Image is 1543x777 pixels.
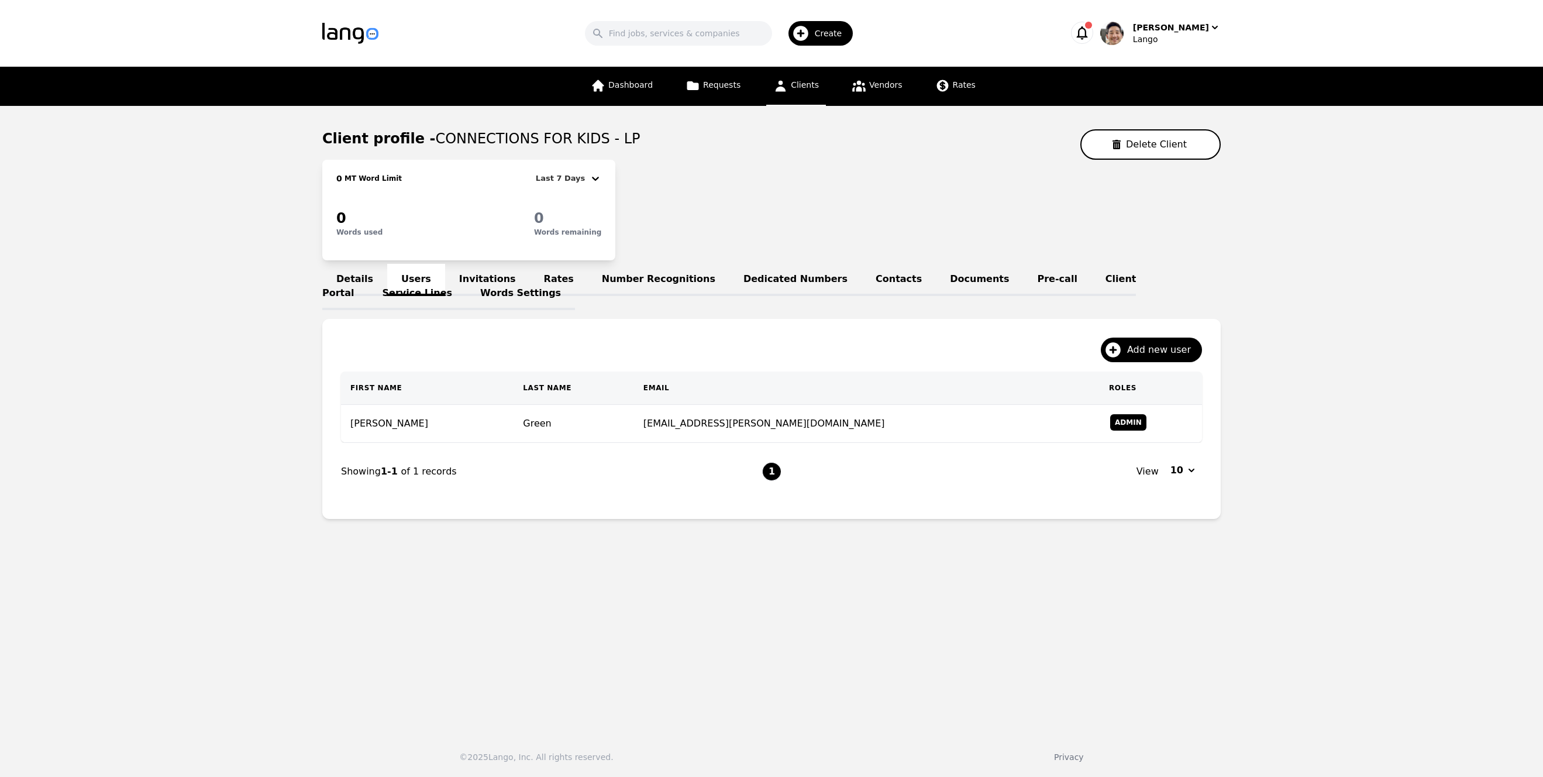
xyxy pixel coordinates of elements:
td: [EMAIL_ADDRESS][PERSON_NAME][DOMAIN_NAME] [634,405,1100,443]
div: © 2025 Lango, Inc. All rights reserved. [459,751,613,763]
span: View [1136,465,1159,479]
a: Contacts [862,264,936,296]
button: Create [772,16,860,50]
img: User Profile [1100,22,1124,45]
p: Words used [336,228,383,237]
span: 0 [336,174,342,183]
span: Dashboard [608,80,653,90]
span: Requests [703,80,740,90]
a: Privacy [1054,752,1084,762]
a: Dedicated Numbers [729,264,862,296]
a: Requests [678,67,748,106]
button: User Profile[PERSON_NAME]Lango [1100,22,1221,45]
img: Logo [322,23,378,44]
td: [PERSON_NAME] [341,405,514,443]
div: [PERSON_NAME] [1133,22,1209,33]
a: Details [322,264,387,296]
span: Clients [791,80,819,90]
div: Lango [1133,33,1221,45]
h2: MT Word Limit [342,174,402,183]
th: Email [634,372,1100,405]
span: Vendors [869,80,902,90]
span: Create [815,27,850,39]
a: Rates [530,264,588,296]
a: Number Recognitions [588,264,729,296]
nav: Page navigation [341,443,1202,500]
th: First Name [341,372,514,405]
a: Client Portal [322,264,1136,310]
a: Vendors [845,67,909,106]
a: Service Lines [368,278,467,310]
button: Delete Client [1080,129,1221,160]
h1: Client profile - [322,129,640,148]
td: Green [514,405,634,443]
span: Add new user [1127,343,1199,357]
button: Add new user [1101,338,1202,362]
span: CONNECTIONS FOR KIDS - LP [435,130,640,147]
p: Words remaining [534,228,601,237]
div: Last 7 Days [536,171,590,185]
div: Showing of 1 records [341,465,762,479]
span: 1-1 [381,466,401,477]
span: 10 [1170,463,1183,477]
a: Pre-call [1024,264,1091,296]
span: 0 [534,210,544,226]
span: Admin [1110,414,1146,431]
button: 10 [1163,461,1202,480]
span: Rates [953,80,976,90]
a: Documents [936,264,1023,296]
a: Rates [928,67,983,106]
span: 0 [336,210,346,226]
a: Invitations [445,264,530,296]
a: Clients [766,67,826,106]
th: Roles [1100,372,1202,405]
th: Last Name [514,372,634,405]
a: Words Settings [466,278,575,310]
a: Dashboard [584,67,660,106]
input: Find jobs, services & companies [585,21,772,46]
